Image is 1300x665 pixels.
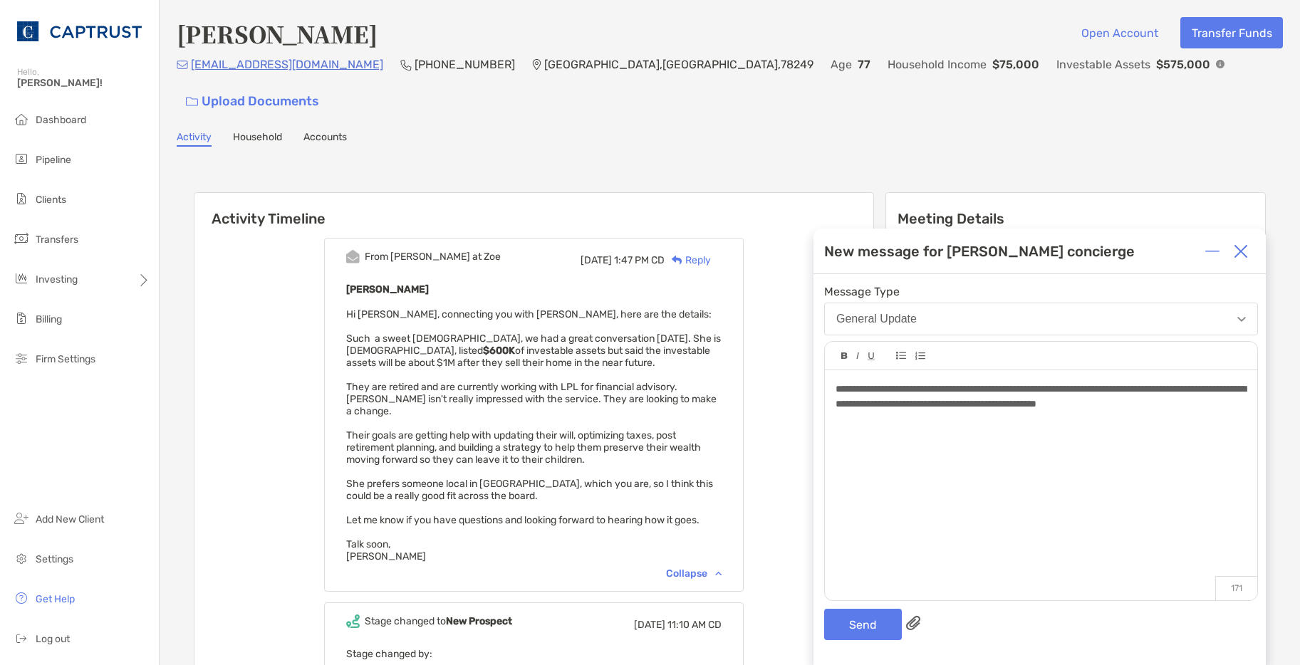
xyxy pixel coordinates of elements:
[666,567,722,580] div: Collapse
[888,56,987,73] p: Household Income
[415,56,515,73] p: [PHONE_NUMBER]
[365,615,512,627] div: Stage changed to
[992,56,1039,73] p: $75,000
[13,510,30,527] img: add_new_client icon
[191,56,383,73] p: [EMAIL_ADDRESS][DOMAIN_NAME]
[36,313,62,325] span: Billing
[400,59,412,70] img: Phone Icon
[1156,56,1210,73] p: $575,000
[667,619,722,631] span: 11:10 AM CD
[824,609,902,640] button: Send
[17,77,150,89] span: [PERSON_NAME]!
[13,110,30,127] img: dashboard icon
[13,550,30,567] img: settings icon
[36,553,73,565] span: Settings
[13,629,30,646] img: logout icon
[856,352,859,360] img: Editor control icon
[346,250,360,263] img: Event icon
[36,593,75,605] span: Get Help
[36,154,71,166] span: Pipeline
[868,352,875,360] img: Editor control icon
[831,56,852,73] p: Age
[36,633,70,645] span: Log out
[858,56,870,73] p: 77
[36,513,104,525] span: Add New Client
[483,345,515,357] strong: $600K
[36,273,78,286] span: Investing
[715,571,722,575] img: Chevron icon
[186,97,198,107] img: button icon
[346,614,360,628] img: Event icon
[177,131,212,147] a: Activity
[544,56,813,73] p: [GEOGRAPHIC_DATA] , [GEOGRAPHIC_DATA] , 78249
[1234,244,1248,258] img: Close
[915,352,925,360] img: Editor control icon
[836,313,917,325] div: General Update
[177,86,328,117] a: Upload Documents
[898,210,1254,228] p: Meeting Details
[13,150,30,167] img: pipeline icon
[672,256,682,265] img: Reply icon
[13,270,30,287] img: investing icon
[634,619,665,631] span: [DATE]
[13,350,30,367] img: firm-settings icon
[177,17,378,50] h4: [PERSON_NAME]
[346,283,429,295] b: [PERSON_NAME]
[13,190,30,207] img: clients icon
[896,352,906,360] img: Editor control icon
[824,303,1258,335] button: General Update
[665,253,711,268] div: Reply
[614,254,665,266] span: 1:47 PM CD
[1215,576,1257,600] p: 171
[303,131,347,147] a: Accounts
[824,285,1258,298] span: Message Type
[177,61,188,69] img: Email Icon
[17,6,142,57] img: CAPTRUST Logo
[1237,317,1246,322] img: Open dropdown arrow
[581,254,612,266] span: [DATE]
[824,243,1135,260] div: New message for [PERSON_NAME] concierge
[446,615,512,627] b: New Prospect
[365,251,501,263] div: From [PERSON_NAME] at Zoe
[1216,60,1224,68] img: Info Icon
[36,114,86,126] span: Dashboard
[1205,244,1220,258] img: Expand or collapse
[36,353,95,365] span: Firm Settings
[1180,17,1283,48] button: Transfer Funds
[1056,56,1150,73] p: Investable Assets
[532,59,541,70] img: Location Icon
[1070,17,1169,48] button: Open Account
[36,194,66,206] span: Clients
[906,616,920,630] img: paperclip attachments
[233,131,282,147] a: Household
[36,234,78,246] span: Transfers
[346,308,721,562] span: Hi [PERSON_NAME], connecting you with [PERSON_NAME], here are the details: Such a sweet [DEMOGRAP...
[841,352,848,360] img: Editor control icon
[194,193,873,227] h6: Activity Timeline
[13,310,30,327] img: billing icon
[13,230,30,247] img: transfers icon
[13,590,30,607] img: get-help icon
[346,645,722,663] p: Stage changed by:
